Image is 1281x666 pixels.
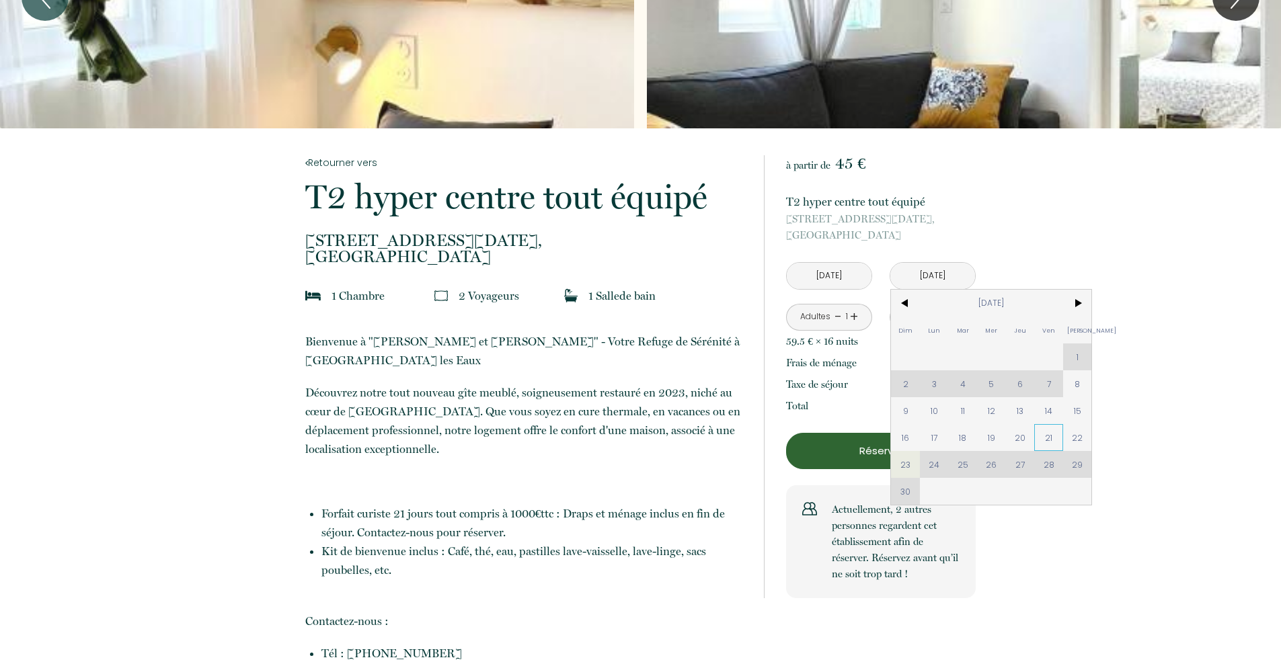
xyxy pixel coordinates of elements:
[920,290,1063,317] span: [DATE]
[977,317,1006,343] span: Mer
[977,397,1006,424] span: 12
[786,211,976,243] p: [GEOGRAPHIC_DATA]
[891,451,920,478] span: 23
[787,263,871,289] input: Arrivée
[977,424,1006,451] span: 19
[891,397,920,424] span: 9
[920,424,949,451] span: 17
[891,424,920,451] span: 16
[890,263,975,289] input: Départ
[786,376,848,392] p: Taxe de séjour
[843,310,850,323] div: 1
[949,317,978,343] span: Mar
[949,424,978,451] span: 18
[1063,290,1092,317] span: >
[459,286,519,305] p: 2 Voyageur
[835,154,865,173] span: 45 €
[321,542,746,579] li: Kit de bienvenue inclus : Café, thé, eau, pastilles lave-vaisselle, lave-linge, sacs poubelles, etc.
[786,333,858,349] p: 59.5 € × 16 nuit
[321,644,746,663] li: Tél : [PHONE_NUMBER]
[305,612,746,630] p: Contactez-nous :
[832,501,960,582] p: Actuellement, 2 autres personnes regardent cet établissement afin de réserver. Réservez avant qu’...
[1034,397,1063,424] span: 14
[854,335,858,347] span: s
[1034,424,1063,451] span: 21
[305,180,746,214] p: T2 hyper centre tout équipé
[920,317,949,343] span: Lun
[305,233,746,249] span: [STREET_ADDRESS][DATE],
[321,504,746,542] li: Forfait curiste 21 jours tout compris à 1000€ttc : Draps et ménage inclus en fin de séjour. Conta...
[305,155,746,170] a: Retourner vers
[305,233,746,265] p: [GEOGRAPHIC_DATA]
[786,433,976,469] button: Réserver
[1006,317,1035,343] span: Jeu
[1063,397,1092,424] span: 15
[949,397,978,424] span: 11
[800,310,830,323] div: Adultes
[1034,317,1063,343] span: Ven
[786,211,976,227] span: [STREET_ADDRESS][DATE],
[305,383,746,458] p: Découvrez notre tout nouveau gîte meublé, soigneusement restauré en 2023, niché au cœur de [GEOGR...
[786,192,976,211] p: T2 hyper centre tout équipé
[920,397,949,424] span: 10
[1063,370,1092,397] span: 8
[786,355,857,371] p: Frais de ménage
[850,306,858,327] a: +
[332,286,385,305] p: 1 Chambre
[834,306,842,327] a: -
[802,501,817,516] img: users
[1006,424,1035,451] span: 20
[588,286,656,305] p: 1 Salle de bain
[1006,397,1035,424] span: 13
[514,289,519,302] span: s
[434,289,448,302] img: guests
[305,332,746,370] p: Bienvenue à "[PERSON_NAME] et [PERSON_NAME]" - Votre Refuge de Sérénité à [GEOGRAPHIC_DATA] les Eaux
[786,159,830,171] span: à partir de
[891,290,920,317] span: <
[891,317,920,343] span: Dim
[1063,317,1092,343] span: [PERSON_NAME]
[791,443,971,459] p: Réserver
[1063,424,1092,451] span: 22
[786,398,808,414] p: Total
